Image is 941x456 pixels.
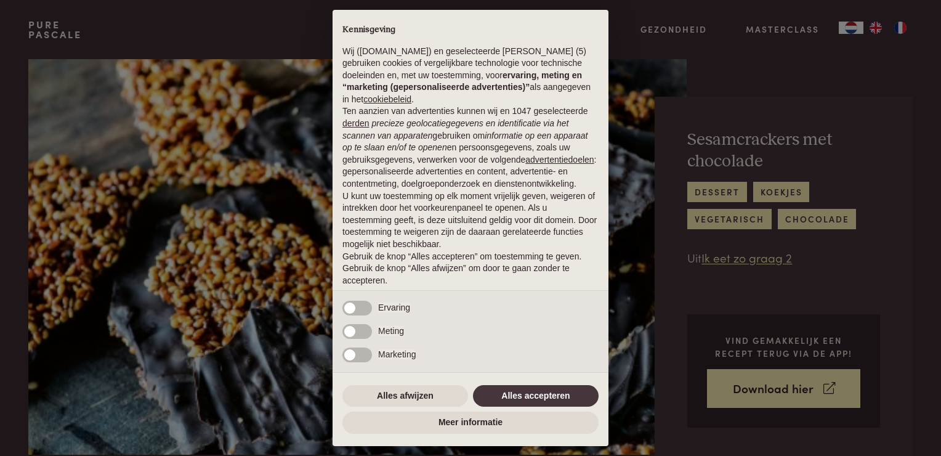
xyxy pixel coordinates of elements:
[342,118,370,130] button: derden
[342,131,588,153] em: informatie op een apparaat op te slaan en/of te openen
[342,412,599,434] button: Meer informatie
[342,25,599,36] h2: Kennisgeving
[342,190,599,251] p: U kunt uw toestemming op elk moment vrijelijk geven, weigeren of intrekken door het voorkeurenpan...
[363,94,411,104] a: cookiebeleid
[342,251,599,287] p: Gebruik de knop “Alles accepteren” om toestemming te geven. Gebruik de knop “Alles afwijzen” om d...
[378,326,404,336] span: Meting
[525,154,594,166] button: advertentiedoelen
[342,385,468,407] button: Alles afwijzen
[342,118,568,140] em: precieze geolocatiegegevens en identificatie via het scannen van apparaten
[342,105,599,190] p: Ten aanzien van advertenties kunnen wij en 1047 geselecteerde gebruiken om en persoonsgegevens, z...
[378,303,410,312] span: Ervaring
[473,385,599,407] button: Alles accepteren
[378,349,416,359] span: Marketing
[342,46,599,106] p: Wij ([DOMAIN_NAME]) en geselecteerde [PERSON_NAME] (5) gebruiken cookies of vergelijkbare technol...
